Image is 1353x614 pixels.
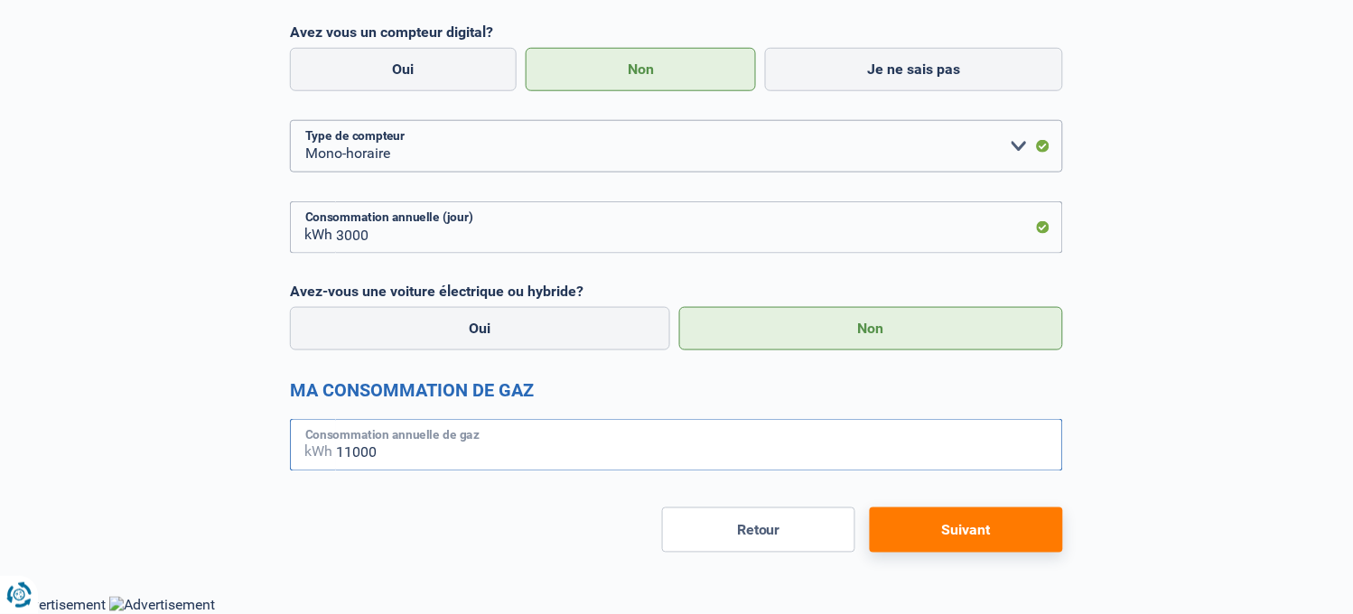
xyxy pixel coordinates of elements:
[290,419,336,471] span: kWh
[290,307,670,350] label: Oui
[290,48,517,91] label: Oui
[662,507,855,553] button: Retour
[290,120,1063,172] select: Type de compteur
[109,597,215,614] img: Advertisement
[870,507,1063,553] button: Suivant
[290,201,336,254] span: kWh
[290,23,1063,41] legend: Avez vous un compteur digital?
[679,307,1064,350] label: Non
[290,283,1063,300] legend: Avez-vous une voiture électrique ou hybride?
[765,48,1063,91] label: Je ne sais pas
[526,48,757,91] label: Non
[290,379,1063,401] h2: Ma consommation de gaz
